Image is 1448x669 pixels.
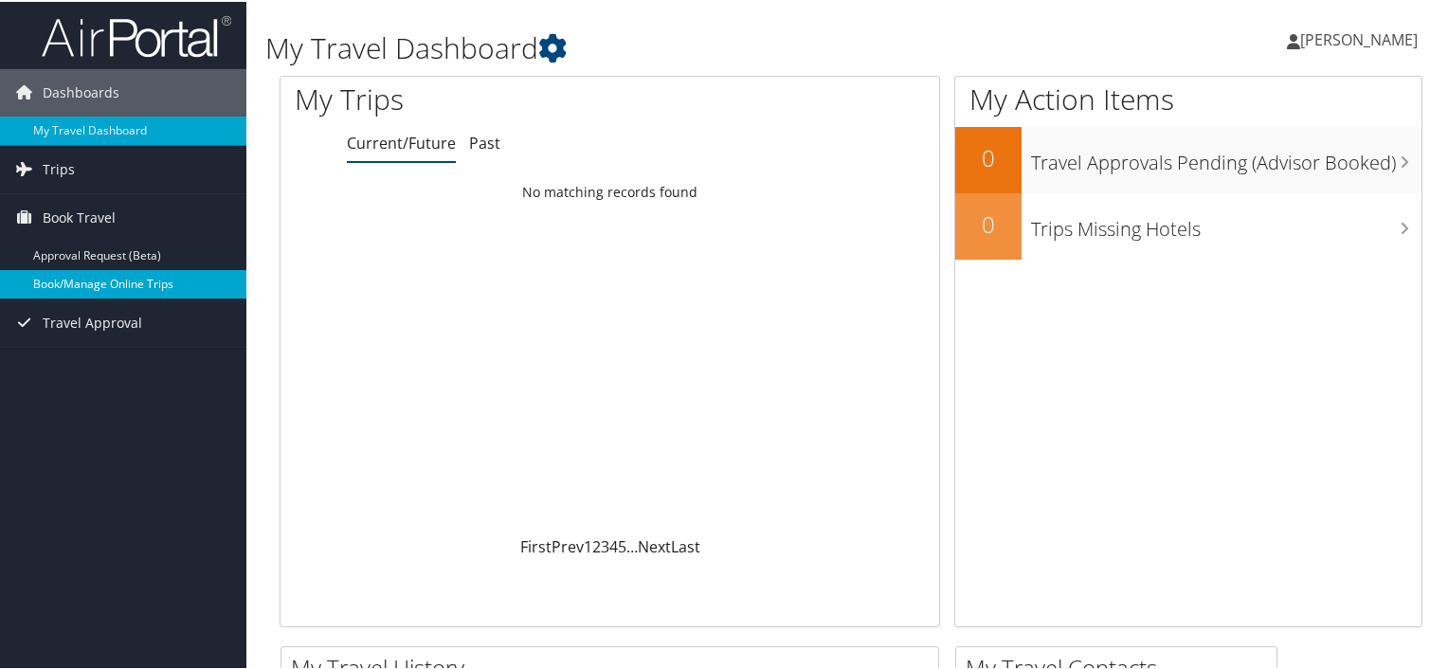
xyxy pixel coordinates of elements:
a: Current/Future [347,131,456,152]
a: 2 [592,534,601,555]
a: 1 [584,534,592,555]
h3: Travel Approvals Pending (Advisor Booked) [1031,138,1421,174]
a: 3 [601,534,609,555]
td: No matching records found [281,173,939,208]
h1: My Trips [295,78,651,118]
a: First [520,534,552,555]
h2: 0 [955,140,1022,172]
a: Last [671,534,700,555]
h2: 0 [955,207,1022,239]
img: airportal-logo.png [42,12,231,57]
h1: My Action Items [955,78,1421,118]
span: … [626,534,638,555]
a: 5 [618,534,626,555]
a: Prev [552,534,584,555]
span: [PERSON_NAME] [1300,27,1418,48]
span: Trips [43,144,75,191]
a: [PERSON_NAME] [1287,9,1437,66]
span: Travel Approval [43,298,142,345]
a: Next [638,534,671,555]
span: Dashboards [43,67,119,115]
h3: Trips Missing Hotels [1031,205,1421,241]
span: Book Travel [43,192,116,240]
a: 0Trips Missing Hotels [955,191,1421,258]
a: 0Travel Approvals Pending (Advisor Booked) [955,125,1421,191]
a: Past [469,131,500,152]
h1: My Travel Dashboard [265,27,1046,66]
a: 4 [609,534,618,555]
